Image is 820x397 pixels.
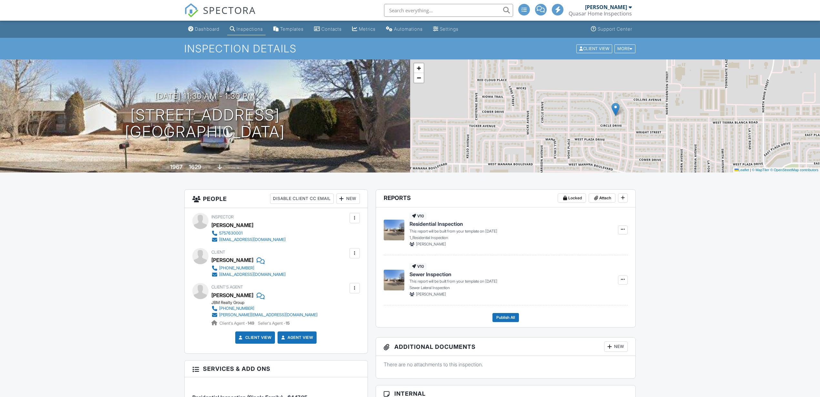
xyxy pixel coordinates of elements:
span: Seller's Agent - [258,321,290,326]
div: [PERSON_NAME][EMAIL_ADDRESS][DOMAIN_NAME] [219,312,318,318]
a: Leaflet [734,168,749,172]
span: Client [211,250,225,255]
div: [PHONE_NUMBER] [219,266,254,271]
h3: Additional Documents [376,338,636,356]
a: [PHONE_NUMBER] [211,265,286,271]
div: 5757630001 [219,231,243,236]
a: © MapTiler [752,168,769,172]
a: [EMAIL_ADDRESS][DOMAIN_NAME] [211,236,286,243]
h3: [DATE] 11:30 am - 1:30 pm [155,92,255,100]
span: Inspector [211,214,234,219]
div: New [336,193,360,204]
div: [EMAIL_ADDRESS][DOMAIN_NAME] [219,237,286,242]
span: Built [162,165,169,170]
div: [PERSON_NAME] [211,220,253,230]
a: Templates [271,23,306,35]
div: Dashboard [195,26,219,32]
a: Metrics [349,23,378,35]
a: Contacts [311,23,344,35]
div: Inspections [237,26,263,32]
div: Settings [440,26,459,32]
img: Marker [612,103,620,116]
div: 1967 [170,163,183,170]
div: More [614,44,635,53]
span: Client's Agent [211,285,243,289]
a: Client View [576,46,614,51]
div: Quasar Home Inspections [569,10,632,17]
a: [PERSON_NAME] [211,290,253,300]
span: | [750,168,751,172]
a: Agent View [280,334,313,341]
a: Support Center [588,23,635,35]
span: Client's Agent - [219,321,255,326]
div: Metrics [359,26,376,32]
h1: [STREET_ADDRESS] [GEOGRAPHIC_DATA] [125,107,285,141]
a: 5757630001 [211,230,286,236]
div: New [604,341,628,352]
a: Zoom out [414,73,424,83]
a: Inspections [227,23,266,35]
a: Zoom in [414,63,424,73]
span: sq. ft. [202,165,211,170]
a: [PERSON_NAME][EMAIL_ADDRESS][DOMAIN_NAME] [211,312,318,318]
div: [PERSON_NAME] [585,4,627,10]
a: [EMAIL_ADDRESS][DOMAIN_NAME] [211,271,286,278]
div: JBM Realty Group [211,300,323,305]
div: Templates [280,26,304,32]
div: Disable Client CC Email [270,193,334,204]
a: © OpenStreetMap contributors [770,168,818,172]
h1: Inspection Details [184,43,636,54]
div: Support Center [598,26,632,32]
img: The Best Home Inspection Software - Spectora [184,3,198,17]
span: + [417,64,421,72]
div: Automations [394,26,423,32]
a: Dashboard [186,23,222,35]
a: [PHONE_NUMBER] [211,305,318,312]
div: Contacts [321,26,342,32]
a: SPECTORA [184,9,256,22]
span: − [417,74,421,82]
span: crawlspace [223,165,243,170]
div: [PHONE_NUMBER] [219,306,254,311]
span: SPECTORA [203,3,256,17]
a: Client View [238,334,272,341]
div: Client View [576,44,612,53]
p: There are no attachments to this inspection. [384,361,628,368]
div: [EMAIL_ADDRESS][DOMAIN_NAME] [219,272,286,277]
input: Search everything... [384,4,513,17]
div: 1629 [189,163,201,170]
strong: 149 [248,321,254,326]
h3: Services & Add ons [185,360,368,377]
strong: 15 [286,321,290,326]
div: [PERSON_NAME] [211,255,253,265]
a: Settings [430,23,461,35]
a: Automations (Advanced) [383,23,425,35]
h3: People [185,190,368,208]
